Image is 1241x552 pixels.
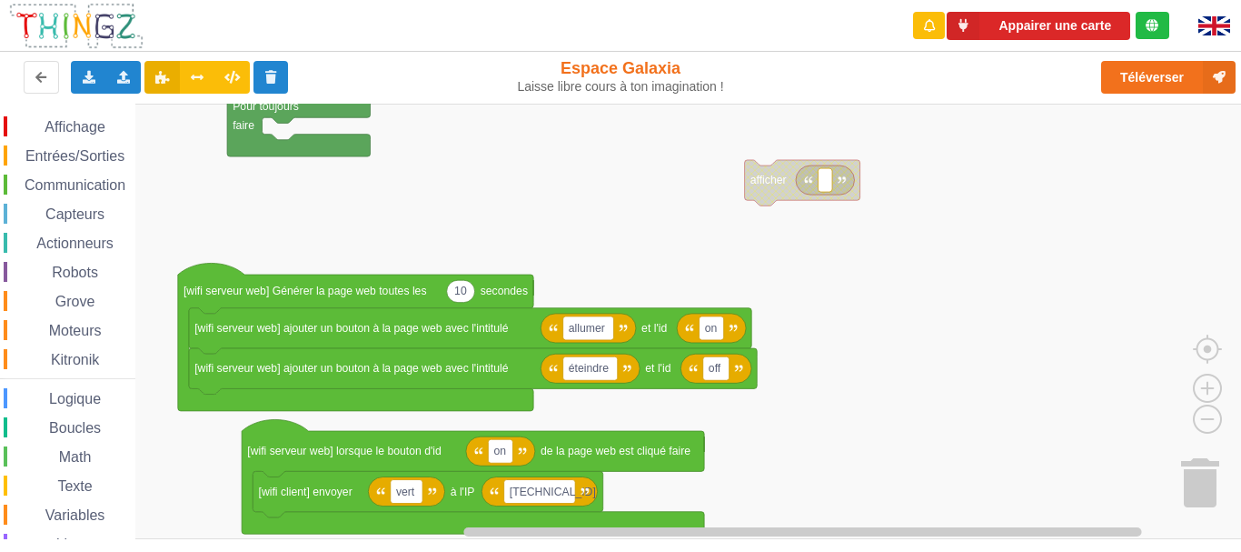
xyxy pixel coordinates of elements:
[705,322,718,335] text: on
[515,58,725,95] div: Espace Galaxia
[42,119,107,135] span: Affichage
[8,2,144,50] img: thingz_logo.png
[194,322,509,335] text: [wifi serveur web] ajouter un bouton à la page web avec l'intitulé
[46,391,104,406] span: Logique
[1136,12,1169,39] div: Tu es connecté au serveur de création de Thingz
[49,265,101,280] span: Robots
[233,119,254,132] text: faire
[493,445,506,457] text: on
[1101,61,1236,94] button: Téléverser
[569,362,609,375] text: éteindre
[46,420,104,436] span: Boucles
[396,485,415,497] text: vert
[454,285,467,297] text: 10
[54,537,97,552] span: Listes
[541,445,690,457] text: de la page web est cliqué faire
[22,177,128,193] span: Communication
[569,322,605,335] text: allumer
[233,100,299,113] text: Pour toujours
[641,322,667,335] text: et l'id
[1198,16,1230,35] img: gb.png
[258,485,352,497] text: [wifi client] envoyer
[481,285,528,297] text: secondes
[55,478,94,494] span: Texte
[53,294,98,309] span: Grove
[645,362,670,375] text: et l'id
[46,323,104,338] span: Moteurs
[184,285,427,297] text: [wifi serveur web] Générer la page web toutes les
[194,362,509,375] text: [wifi serveur web] ajouter un bouton à la page web avec l'intitulé
[43,206,107,222] span: Capteurs
[43,507,108,523] span: Variables
[34,236,116,251] span: Actionneurs
[510,485,596,497] text: [TECHNICAL_ID]
[451,485,475,497] text: à l'IP
[709,362,721,375] text: off
[247,445,442,457] text: [wifi serveur web] lorsque le bouton d'id
[23,148,127,164] span: Entrées/Sorties
[947,12,1130,40] button: Appairer une carte
[750,174,787,186] text: afficher
[515,79,725,95] div: Laisse libre cours à ton imagination !
[48,352,102,367] span: Kitronik
[56,449,94,465] span: Math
